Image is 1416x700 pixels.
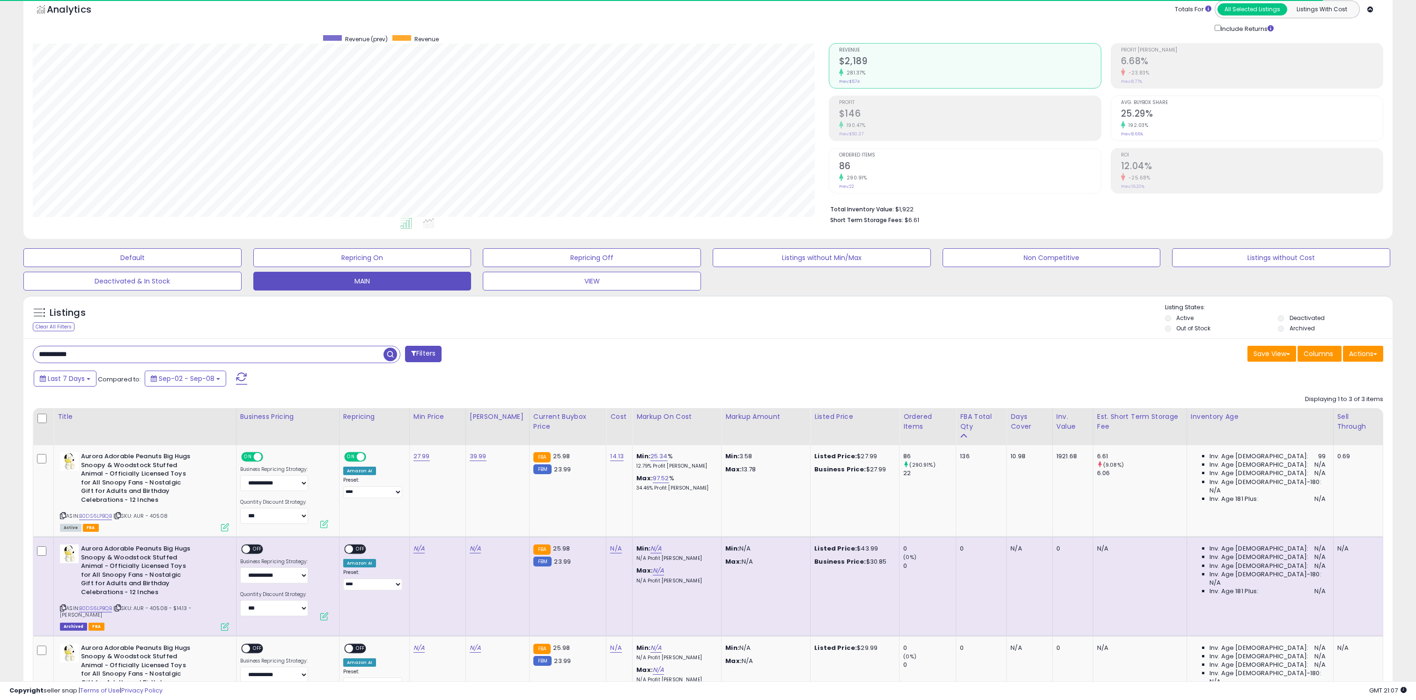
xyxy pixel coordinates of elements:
a: N/A [413,544,425,553]
div: $27.99 [814,452,892,461]
b: Aurora Adorable Peanuts Big Hugs Snoopy & Woodstock Stuffed Animal - Officially Licensed Toys for... [81,452,195,506]
span: OFF [250,545,265,553]
button: MAIN [253,272,472,290]
button: VIEW [483,272,701,290]
div: Displaying 1 to 3 of 3 items [1305,395,1383,404]
span: Inv. Age [DEMOGRAPHIC_DATA]-180: [1209,570,1321,579]
div: seller snap | | [9,686,162,695]
div: [PERSON_NAME] [470,412,525,422]
small: FBM [533,557,552,566]
small: 290.91% [843,174,867,181]
h2: 25.29% [1121,108,1383,121]
a: N/A [470,643,481,653]
span: Profit [839,100,1101,105]
div: 22 [903,469,956,477]
span: Inv. Age [DEMOGRAPHIC_DATA]: [1209,652,1308,661]
a: Terms of Use [80,686,120,695]
span: N/A [1314,544,1326,553]
a: N/A [650,544,662,553]
button: Sep-02 - Sep-08 [145,371,226,387]
div: Est. Short Term Storage Fee [1097,412,1183,432]
div: Listed Price [814,412,895,422]
b: Listed Price: [814,452,857,461]
b: Business Price: [814,557,866,566]
strong: Min: [725,643,739,652]
div: Preset: [343,477,402,498]
span: Inv. Age [DEMOGRAPHIC_DATA]: [1209,644,1308,652]
a: N/A [470,544,481,553]
div: Current Buybox Price [533,412,603,432]
small: FBA [533,544,551,555]
div: N/A [1097,644,1180,652]
div: % [636,474,714,491]
div: $30.85 [814,558,892,566]
small: Prev: 8.77% [1121,79,1142,84]
div: Markup on Cost [636,412,717,422]
p: 34.46% Profit [PERSON_NAME] [636,485,714,491]
div: 0 [1056,544,1086,553]
div: ASIN: [60,544,229,629]
strong: Max: [725,557,742,566]
span: N/A [1314,469,1326,477]
small: (290.91%) [909,461,935,469]
a: 97.52 [653,474,669,483]
div: Totals For [1175,5,1211,14]
div: Markup Amount [725,412,806,422]
b: Total Inventory Value: [830,205,894,213]
div: Inv. value [1056,412,1089,432]
div: Amazon AI [343,658,376,667]
span: Inv. Age [DEMOGRAPHIC_DATA]-180: [1209,478,1321,486]
div: $29.99 [814,644,892,652]
span: $6.61 [905,216,919,224]
span: Revenue (prev) [345,35,388,43]
span: N/A [1314,553,1326,561]
small: Prev: $50.37 [839,131,863,137]
div: 0 [903,544,956,553]
h5: Analytics [47,3,110,18]
small: 192.03% [1125,122,1149,129]
strong: Min: [725,452,739,461]
div: Sell Through [1337,412,1379,432]
p: N/A Profit [PERSON_NAME] [636,555,714,562]
div: Preset: [343,669,402,690]
span: N/A [1209,486,1221,495]
p: N/A [725,657,803,665]
small: (9.08%) [1103,461,1124,469]
span: OFF [364,453,379,461]
span: Inv. Age [DEMOGRAPHIC_DATA]: [1209,461,1308,469]
img: 31AU0FsalGL._SL40_.jpg [60,544,79,563]
div: Cost [610,412,628,422]
div: 0.69 [1337,452,1376,461]
div: Amazon AI [343,559,376,567]
button: Columns [1298,346,1342,362]
small: -23.83% [1125,69,1150,76]
span: Avg. Buybox Share [1121,100,1383,105]
div: Repricing [343,412,406,422]
p: 12.79% Profit [PERSON_NAME] [636,463,714,469]
span: | SKU: AUR - 40508 [113,512,168,520]
span: 99 [1318,452,1326,461]
a: 25.34 [650,452,668,461]
h2: $146 [839,108,1101,121]
div: 86 [903,452,956,461]
button: Listings With Cost [1287,3,1357,15]
a: Privacy Policy [121,686,162,695]
div: % [636,452,714,469]
img: 31AU0FsalGL._SL40_.jpg [60,644,79,663]
span: Inv. Age [DEMOGRAPHIC_DATA]-180: [1209,669,1321,678]
button: Actions [1343,346,1383,362]
span: Inv. Age [DEMOGRAPHIC_DATA]: [1209,562,1308,570]
strong: Max: [725,465,742,474]
div: N/A [1010,544,1045,553]
span: N/A [1314,461,1326,469]
a: N/A [413,643,425,653]
span: 23.99 [554,465,571,474]
small: FBM [533,464,552,474]
label: Business Repricing Strategy: [240,559,308,565]
span: All listings currently available for purchase on Amazon [60,524,81,532]
small: Prev: 16.20% [1121,184,1144,189]
div: 1921.68 [1056,452,1086,461]
button: Deactivated & In Stock [23,272,242,290]
p: N/A Profit [PERSON_NAME] [636,655,714,661]
span: Sep-02 - Sep-08 [159,374,214,383]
